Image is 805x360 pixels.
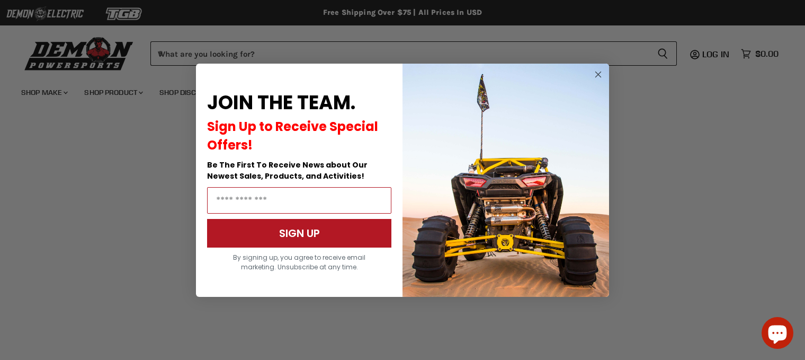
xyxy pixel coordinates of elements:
span: By signing up, you agree to receive email marketing. Unsubscribe at any time. [233,253,365,271]
input: Email Address [207,187,391,214]
span: Be The First To Receive News about Our Newest Sales, Products, and Activities! [207,160,368,181]
button: SIGN UP [207,219,391,248]
span: JOIN THE TEAM. [207,89,355,116]
inbox-online-store-chat: Shopify online store chat [758,317,797,352]
span: Sign Up to Receive Special Offers! [207,118,378,154]
button: Close dialog [592,68,605,81]
img: a9095488-b6e7-41ba-879d-588abfab540b.jpeg [402,64,609,297]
